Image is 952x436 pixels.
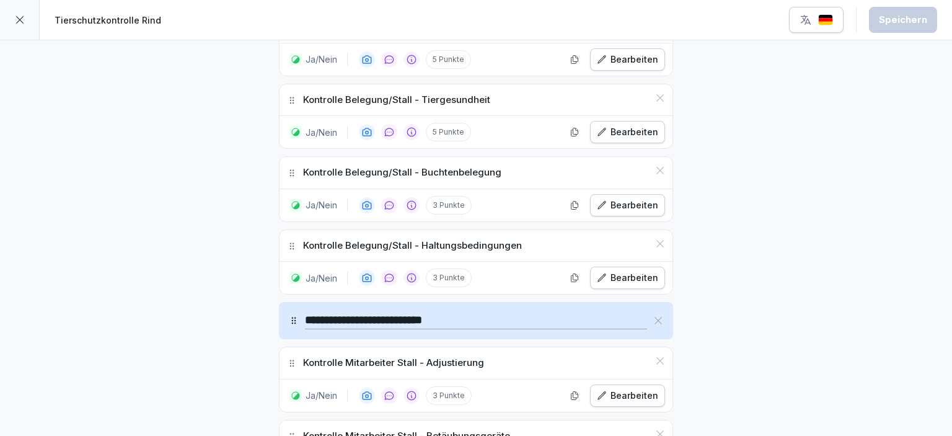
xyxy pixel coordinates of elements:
[590,194,665,216] button: Bearbeiten
[879,13,927,27] div: Speichern
[306,389,337,402] p: Ja/Nein
[590,385,665,407] button: Bearbeiten
[306,126,337,139] p: Ja/Nein
[426,386,472,405] p: 3 Punkte
[597,389,658,403] div: Bearbeiten
[426,123,471,141] p: 5 Punkte
[590,121,665,143] button: Bearbeiten
[590,48,665,71] button: Bearbeiten
[869,7,937,33] button: Speichern
[303,356,484,370] p: Kontrolle Mitarbeiter Stall - Adjustierung
[597,53,658,66] div: Bearbeiten
[426,269,472,287] p: 3 Punkte
[55,14,161,27] p: Tierschutzkontrolle Rind
[303,93,490,107] p: Kontrolle Belegung/Stall - Tiergesundheit
[818,14,833,26] img: de.svg
[303,166,501,180] p: Kontrolle Belegung/Stall - Buchtenbelegung
[426,196,472,215] p: 3 Punkte
[426,50,471,69] p: 5 Punkte
[306,272,337,285] p: Ja/Nein
[597,198,658,212] div: Bearbeiten
[306,198,337,211] p: Ja/Nein
[303,239,522,253] p: Kontrolle Belegung/Stall - Haltungsbedingungen
[597,271,658,285] div: Bearbeiten
[597,125,658,139] div: Bearbeiten
[590,267,665,289] button: Bearbeiten
[306,53,337,66] p: Ja/Nein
